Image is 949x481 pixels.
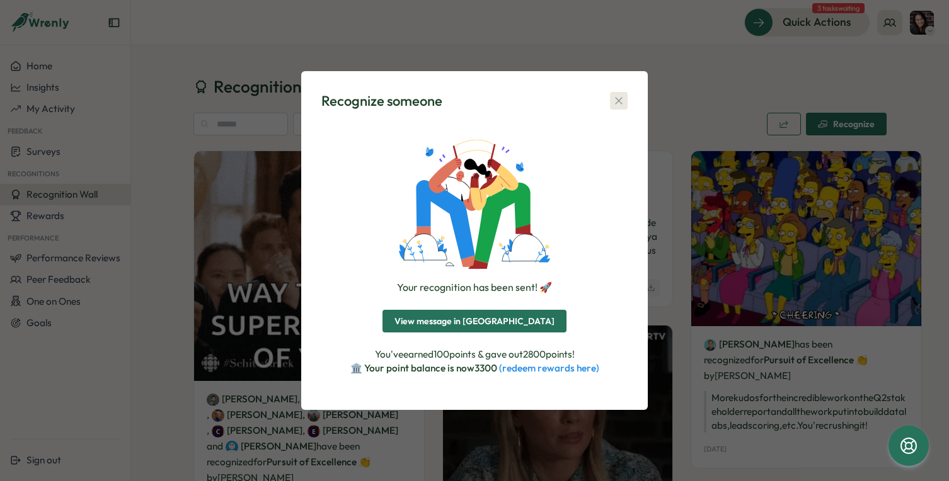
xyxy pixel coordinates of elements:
[350,348,599,361] p: You've earned 100 points & gave out 2800 points!
[397,280,552,295] div: Your recognition has been sent! 🚀
[321,91,442,111] div: Recognize someone
[382,310,567,332] button: View message in [GEOGRAPHIC_DATA]
[394,310,555,332] span: View message in [GEOGRAPHIC_DATA]
[499,362,599,374] a: (redeem rewards here)
[350,361,599,375] p: 🏛️ Your point balance is now 3300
